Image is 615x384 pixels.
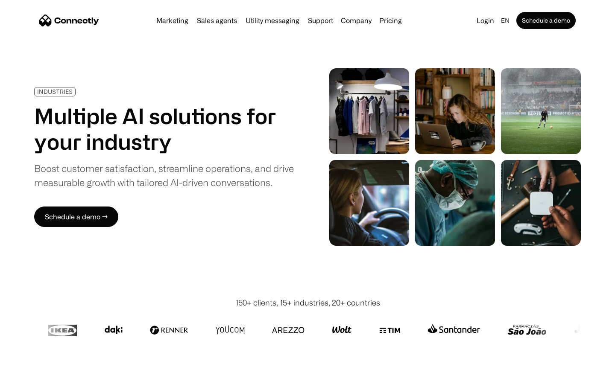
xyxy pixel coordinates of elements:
div: INDUSTRIES [37,88,73,95]
a: Schedule a demo → [34,207,118,227]
a: Schedule a demo [516,12,576,29]
a: Marketing [153,17,192,24]
a: Sales agents [193,17,240,24]
a: Utility messaging [242,17,303,24]
a: Support [305,17,337,24]
div: Company [341,15,372,26]
div: en [501,15,510,26]
h1: Multiple AI solutions for your industry [34,103,294,154]
a: Login [473,15,498,26]
div: 150+ clients, 15+ industries, 20+ countries [235,297,380,308]
a: Pricing [376,17,405,24]
aside: Language selected: English [9,368,51,381]
ul: Language list [17,369,51,381]
div: Boost customer satisfaction, streamline operations, and drive measurable growth with tailored AI-... [34,161,294,189]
